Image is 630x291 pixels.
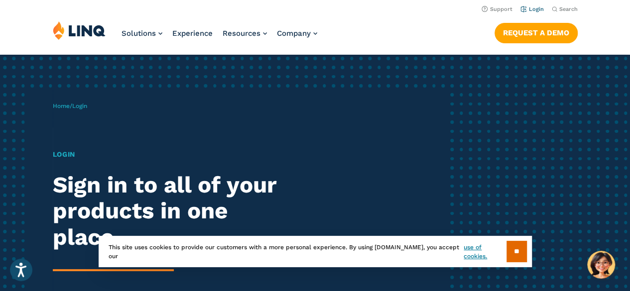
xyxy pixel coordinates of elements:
a: Experience [172,29,213,38]
span: / [53,102,87,109]
button: Open Search Bar [552,5,578,13]
a: Request a Demo [495,23,578,43]
a: Home [53,102,70,109]
a: Resources [223,29,267,38]
a: Support [482,6,512,12]
a: Solutions [122,29,162,38]
h1: Login [53,149,295,160]
a: Login [520,6,544,12]
span: Solutions [122,29,156,38]
span: Resources [223,29,260,38]
h2: Sign in to all of your products in one place. [53,172,295,251]
span: Login [72,102,87,109]
a: use of cookies. [464,243,506,261]
span: Company [277,29,311,38]
nav: Primary Navigation [122,21,317,54]
nav: Button Navigation [495,21,578,43]
img: LINQ | K‑12 Software [53,21,106,40]
a: Company [277,29,317,38]
button: Hello, have a question? Let’s chat. [587,251,615,279]
div: This site uses cookies to provide our customers with a more personal experience. By using [DOMAIN... [99,236,532,267]
span: Search [559,6,578,12]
